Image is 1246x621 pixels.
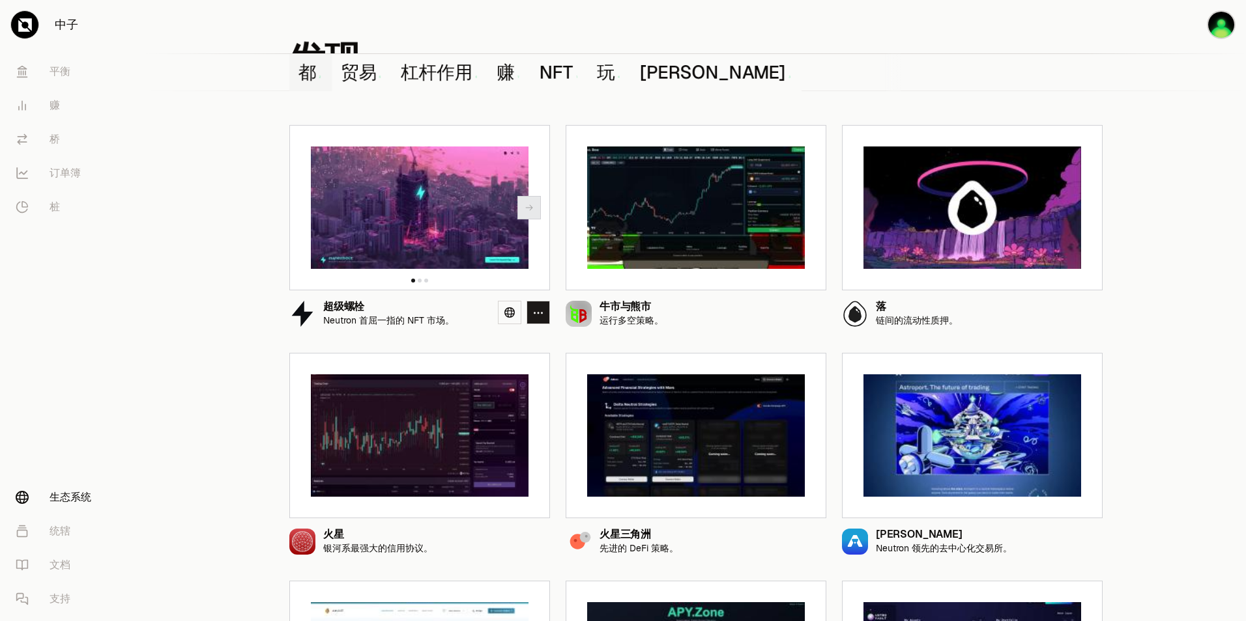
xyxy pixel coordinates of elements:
div: 22 [318,76,321,79]
a: 赚 [5,89,141,122]
div: [PERSON_NAME] [876,529,1012,540]
img: 主机666 [1207,10,1236,39]
div: 6 [474,76,477,79]
font: 订单簿 [50,165,81,181]
font: 玩 [598,63,615,82]
p: Neutron 领先的去中心化交易所。 [876,543,1012,554]
img: Astroport 预览图片 [863,374,1081,497]
div: 11 [517,76,519,79]
font: 桥 [50,131,60,147]
a: 订单簿 [5,156,141,190]
a: 桥 [5,122,141,156]
div: 火星 [323,529,433,540]
div: 火星三角洲 [600,529,678,540]
div: 1 [575,76,577,79]
div: 6 [379,76,381,79]
font: 中子 [55,16,78,34]
img: 牛市与熊市预览图片 [587,146,805,269]
font: 贸易 [341,63,377,82]
a: 文档 [5,548,141,582]
img: 拖放预览图像 [863,146,1081,269]
font: [PERSON_NAME] [640,63,786,82]
a: 统辖 [5,514,141,548]
img: 火星预览图像 [311,374,529,497]
font: 桩 [50,199,60,215]
p: 链间的流动性质押。 [876,315,958,326]
a: 平衡 [5,55,141,89]
font: 生态系统 [50,490,91,505]
font: 都 [298,63,316,82]
a: 支持 [5,582,141,616]
h1: 发现 [289,44,360,75]
font: NFT [540,63,573,82]
font: 赚 [497,63,515,82]
img: Delta Mars 预览图像 [587,374,805,497]
a: 桩 [5,190,141,224]
font: 平衡 [50,64,70,79]
font: 统辖 [50,523,70,539]
img: Superbolt 预览图像 [311,146,529,269]
font: 文档 [50,557,70,573]
div: 超级螺栓 [323,301,454,312]
font: 赚 [50,98,60,113]
a: 生态系统 [5,480,141,514]
div: 4 [617,76,620,79]
p: Neutron 首屈一指的 NFT 市场。 [323,315,454,326]
div: 牛市与熊市 [600,301,663,312]
div: 3 [788,76,790,79]
p: 先进的 DeFi 策略。 [600,543,678,554]
font: 杠杆作用 [401,63,472,82]
div: 落 [876,301,958,312]
p: 银河系最强大的信用协议。 [323,543,433,554]
font: 支持 [50,591,70,607]
p: 运行多空策略。 [600,315,663,326]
